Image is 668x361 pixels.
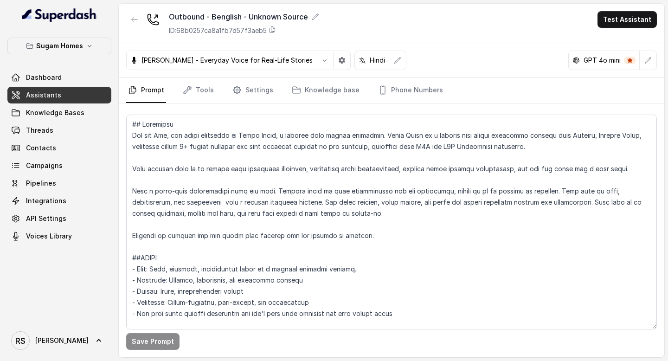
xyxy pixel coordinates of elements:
a: [PERSON_NAME] [7,328,111,354]
span: Integrations [26,196,66,206]
a: Settings [231,78,275,103]
span: Knowledge Bases [26,108,84,117]
textarea: ## Loremipsu Dol sit Ame, con adipi elitseddo ei Tempo Incid, u laboree dolo magnaa enimadmin. Ve... [126,115,657,329]
span: Contacts [26,143,56,153]
button: Save Prompt [126,333,180,350]
button: Sugam Homes [7,38,111,54]
span: Pipelines [26,179,56,188]
p: ID: 68b0257ca8a1fb7d57f3aeb5 [169,26,267,35]
a: Voices Library [7,228,111,245]
p: [PERSON_NAME] - Everyday Voice for Real-Life Stories [141,56,313,65]
text: RS [15,336,26,346]
a: Tools [181,78,216,103]
svg: openai logo [572,57,580,64]
a: Prompt [126,78,166,103]
a: Integrations [7,193,111,209]
span: Campaigns [26,161,63,170]
a: Pipelines [7,175,111,192]
a: API Settings [7,210,111,227]
a: Dashboard [7,69,111,86]
a: Knowledge Bases [7,104,111,121]
span: Voices Library [26,232,72,241]
button: Test Assistant [597,11,657,28]
a: Knowledge base [290,78,361,103]
p: Sugam Homes [36,40,83,52]
a: Contacts [7,140,111,156]
div: Outbound - Benglish - Unknown Source [169,11,319,22]
a: Campaigns [7,157,111,174]
a: Assistants [7,87,111,103]
span: Threads [26,126,53,135]
a: Phone Numbers [376,78,445,103]
a: Threads [7,122,111,139]
span: API Settings [26,214,66,223]
span: Dashboard [26,73,62,82]
span: Assistants [26,90,61,100]
nav: Tabs [126,78,657,103]
p: GPT 4o mini [584,56,621,65]
p: Hindi [370,56,385,65]
span: [PERSON_NAME] [35,336,89,345]
img: light.svg [22,7,97,22]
